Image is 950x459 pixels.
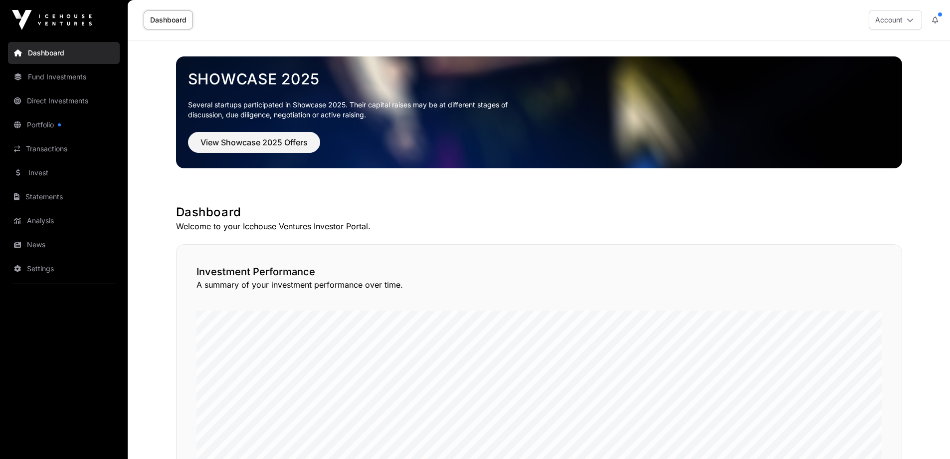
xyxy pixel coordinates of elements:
a: View Showcase 2025 Offers [188,142,320,152]
img: Icehouse Ventures Logo [12,10,92,30]
p: Welcome to your Icehouse Ventures Investor Portal. [176,220,902,232]
span: View Showcase 2025 Offers [200,136,308,148]
a: Showcase 2025 [188,70,890,88]
iframe: Chat Widget [900,411,950,459]
button: Account [869,10,922,30]
button: View Showcase 2025 Offers [188,132,320,153]
a: Portfolio [8,114,120,136]
img: Showcase 2025 [176,56,902,168]
a: Direct Investments [8,90,120,112]
p: A summary of your investment performance over time. [196,279,882,291]
a: News [8,234,120,256]
h2: Investment Performance [196,265,882,279]
a: Transactions [8,138,120,160]
a: Fund Investments [8,66,120,88]
a: Statements [8,186,120,208]
h1: Dashboard [176,204,902,220]
a: Invest [8,162,120,184]
a: Settings [8,258,120,280]
a: Analysis [8,210,120,232]
a: Dashboard [8,42,120,64]
p: Several startups participated in Showcase 2025. Their capital raises may be at different stages o... [188,100,523,120]
a: Dashboard [144,10,193,29]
